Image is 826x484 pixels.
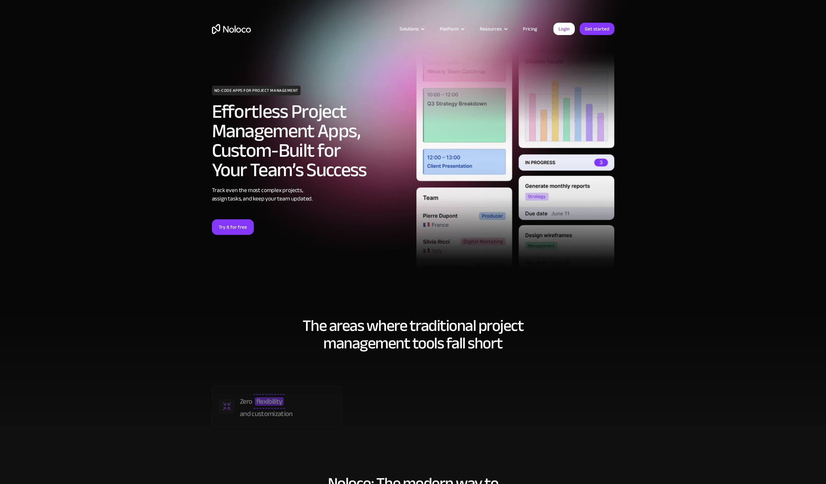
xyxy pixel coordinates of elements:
[472,25,515,33] div: Resources
[212,24,251,34] a: home
[240,409,293,419] div: and customization
[440,25,459,33] div: Platform
[580,23,614,35] a: Get started
[254,397,284,406] span: flexibility
[212,86,301,95] h1: NO-CODE APPS FOR PROJECT MANAGEMENT
[212,219,254,235] a: Try it for free
[240,397,252,406] div: Zero
[212,102,410,180] h2: Effortless Project Management Apps, Custom-Built for Your Team’s Success
[480,25,502,33] div: Resources
[432,25,472,33] div: Platform
[391,25,432,33] div: Solutions
[212,317,614,352] h2: The areas where traditional project management tools fall short
[553,23,575,35] a: Login
[400,25,419,33] div: Solutions
[515,25,545,33] a: Pricing
[212,186,410,203] div: Track even the most complex projects, assign tasks, and keep your team updated.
